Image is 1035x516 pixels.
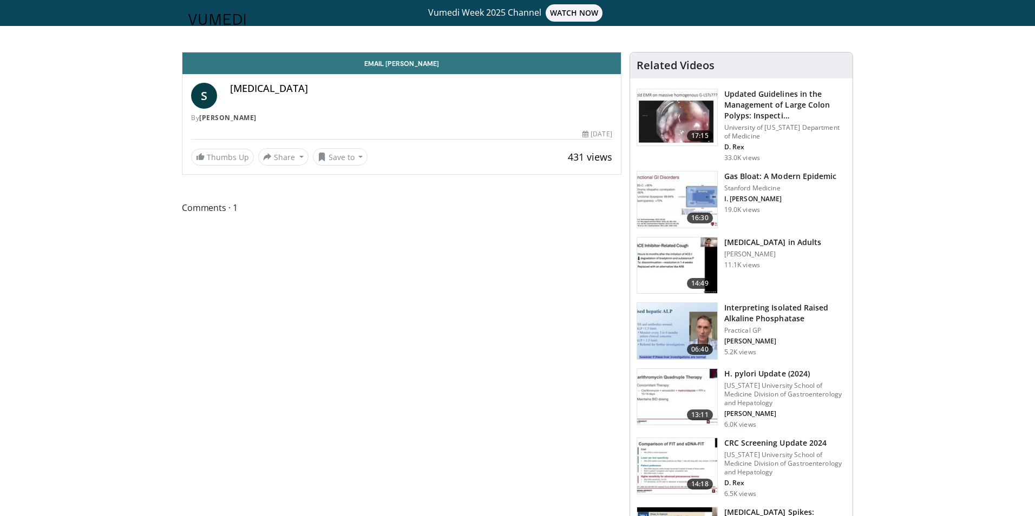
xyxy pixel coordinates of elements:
[637,438,846,498] a: 14:18 CRC Screening Update 2024 [US_STATE] University School of Medicine Division of Gastroentero...
[191,113,612,123] div: By
[724,206,760,214] p: 19.0K views
[724,154,760,162] p: 33.0K views
[724,420,756,429] p: 6.0K views
[687,278,713,289] span: 14:49
[724,171,837,182] h3: Gas Bloat: A Modern Epidemic
[724,237,821,248] h3: [MEDICAL_DATA] in Adults
[637,237,717,294] img: 11950cd4-d248-4755-8b98-ec337be04c84.150x105_q85_crop-smart_upscale.jpg
[724,479,846,487] p: Douglas Rex
[637,171,846,228] a: 16:30 Gas Bloat: A Modern Epidemic Stanford Medicine I. [PERSON_NAME] 19.0K views
[258,148,309,166] button: Share
[724,123,846,141] p: University of [US_STATE] Department of Medicine
[637,237,846,294] a: 14:49 [MEDICAL_DATA] in Adults [PERSON_NAME] 11.1K views
[637,171,717,228] img: 480ec31d-e3c1-475b-8289-0a0659db689a.150x105_q85_crop-smart_upscale.jpg
[188,14,246,25] img: VuMedi Logo
[199,113,257,122] a: [PERSON_NAME]
[724,381,846,407] p: [US_STATE] University School of Medicine Division of Gastroenterology and Hepatology
[724,261,760,269] p: 11.1K views
[582,129,612,139] div: [DATE]
[191,149,254,166] a: Thumbs Up
[687,409,713,420] span: 13:11
[637,89,717,145] img: dfcfcb0d-b871-4e1a-9f0c-9f64970f7dd8.150x105_q85_crop-smart_upscale.jpg
[724,302,846,324] h3: Interpreting Isolated Raised Alkaline Phosphatase
[637,303,717,359] img: 6a4ee52d-0f16-480d-a1b4-8187386ea2ed.150x105_q85_crop-smart_upscale.jpg
[637,59,715,72] h4: Related Videos
[724,368,846,379] h3: H. pylori Update (2024)
[687,479,713,489] span: 14:18
[724,337,846,346] p: Fernando Florido
[182,52,621,74] a: Email [PERSON_NAME]
[687,213,713,223] span: 16:30
[230,83,612,95] h4: [MEDICAL_DATA]
[724,438,846,448] h3: CRC Screening Update 2024
[313,148,368,166] button: Save to
[182,201,621,215] span: Comments 1
[191,83,217,109] a: S
[724,451,846,477] p: [US_STATE] University School of Medicine Division of Gastroenterology and Hepatology
[724,348,756,356] p: 5.2K views
[724,195,837,203] p: Irene Sonu
[637,368,846,429] a: 13:11 H. pylori Update (2024) [US_STATE] University School of Medicine Division of Gastroenterolo...
[724,489,756,498] p: 6.5K views
[637,302,846,360] a: 06:40 Interpreting Isolated Raised Alkaline Phosphatase Practical GP [PERSON_NAME] 5.2K views
[687,130,713,141] span: 17:15
[637,438,717,494] img: 91500494-a7c6-4302-a3df-6280f031e251.150x105_q85_crop-smart_upscale.jpg
[724,409,846,418] p: Nicholas Rogers
[724,143,846,151] p: Douglas Rex
[687,344,713,355] span: 06:40
[724,89,846,121] h3: Updated Guidelines in the Management of Large Colon Polyps: Inspection to Resection
[724,184,837,193] p: Stanford Medicine
[637,369,717,425] img: 94cbdef1-8024-4923-aeed-65cc31b5ce88.150x105_q85_crop-smart_upscale.jpg
[724,250,821,259] p: [PERSON_NAME]
[724,326,846,335] p: Practical GP
[568,150,612,163] span: 431 views
[637,89,846,162] a: 17:15 Updated Guidelines in the Management of Large Colon Polyps: Inspecti… University of [US_STA...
